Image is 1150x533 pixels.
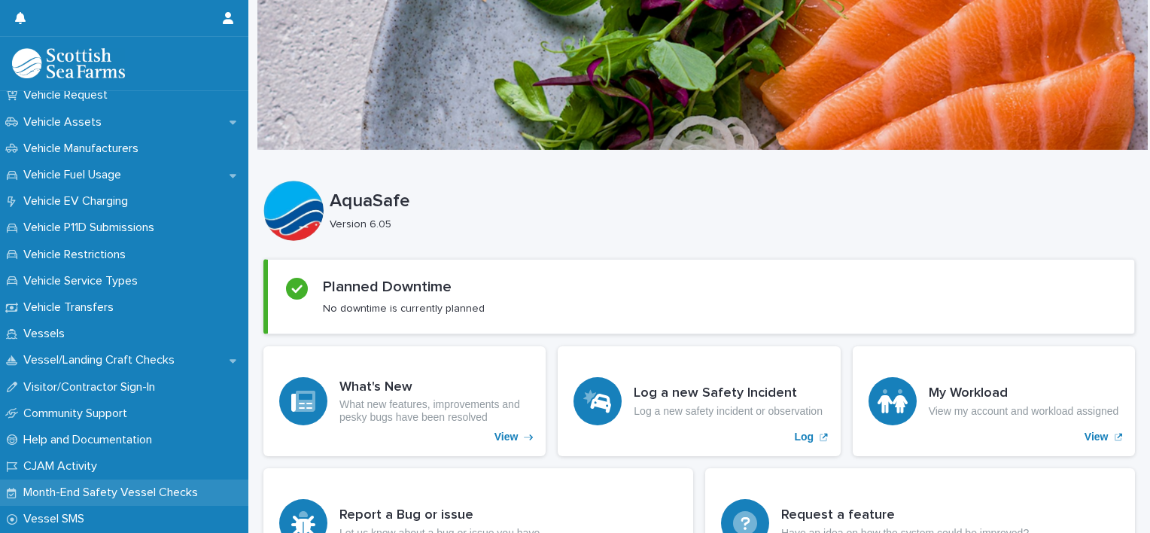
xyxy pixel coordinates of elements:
p: Vehicle Fuel Usage [17,168,133,182]
p: Vehicle EV Charging [17,194,140,209]
p: Vehicle Assets [17,115,114,129]
a: Log [558,346,840,456]
p: Visitor/Contractor Sign-In [17,380,167,394]
p: Help and Documentation [17,433,164,447]
img: bPIBxiqnSb2ggTQWdOVV [12,48,125,78]
p: View [1085,431,1109,443]
p: AquaSafe [330,190,1129,212]
p: Vehicle Service Types [17,274,150,288]
p: Vessel SMS [17,512,96,526]
p: Month-End Safety Vessel Checks [17,486,210,500]
p: Vehicle P11D Submissions [17,221,166,235]
p: No downtime is currently planned [323,302,485,315]
p: Version 6.05 [330,218,1123,231]
h3: Request a feature [781,507,1029,524]
h3: My Workload [929,385,1119,402]
h3: Report a Bug or issue [339,507,540,524]
h3: Log a new Safety Incident [634,385,823,402]
p: Vessels [17,327,77,341]
p: Vehicle Manufacturers [17,142,151,156]
p: Community Support [17,407,139,421]
p: Vehicle Restrictions [17,248,138,262]
p: Log [795,431,814,443]
p: What new features, improvements and pesky bugs have been resolved [339,398,530,424]
p: Vehicle Request [17,88,120,102]
p: Log a new safety incident or observation [634,405,823,418]
p: Vehicle Transfers [17,300,126,315]
a: View [263,346,546,456]
h2: Planned Downtime [323,278,452,296]
p: View [494,431,519,443]
p: View my account and workload assigned [929,405,1119,418]
h3: What's New [339,379,530,396]
p: CJAM Activity [17,459,109,474]
a: View [853,346,1135,456]
p: Vessel/Landing Craft Checks [17,353,187,367]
